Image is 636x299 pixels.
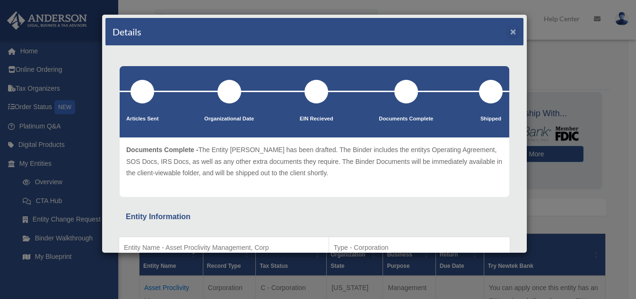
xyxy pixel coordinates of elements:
p: Entity Name - Asset Proclivity Management, Corp [124,242,324,254]
p: Organizational Date [204,114,254,124]
div: Entity Information [126,210,503,223]
p: Articles Sent [126,114,158,124]
p: EIN Recieved [300,114,333,124]
p: The Entity [PERSON_NAME] has been drafted. The Binder includes the entitys Operating Agreement, S... [126,144,503,179]
p: Documents Complete [379,114,433,124]
p: Shipped [479,114,503,124]
button: × [510,26,516,36]
span: Documents Complete - [126,146,198,154]
h4: Details [113,25,141,38]
p: Type - Corporation [334,242,505,254]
